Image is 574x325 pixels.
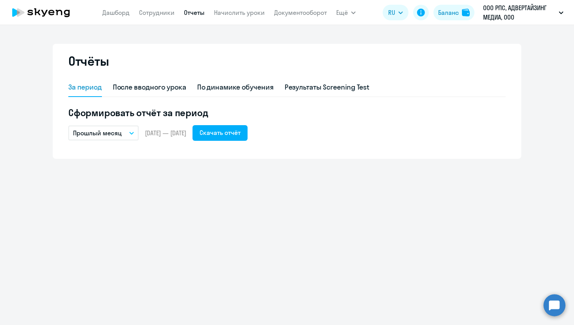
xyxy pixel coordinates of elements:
button: Балансbalance [433,5,474,20]
div: По динамике обучения [197,82,274,92]
span: [DATE] — [DATE] [145,129,186,137]
a: Отчеты [184,9,205,16]
button: Прошлый месяц [68,126,139,140]
div: За период [68,82,102,92]
div: Результаты Screening Test [285,82,370,92]
h5: Сформировать отчёт за период [68,106,506,119]
button: ООО РПС, АДВЕРТАЙЗИНГ МЕДИА, ООО [479,3,567,22]
p: Прошлый месяц [73,128,122,138]
img: balance [462,9,470,16]
a: Сотрудники [139,9,175,16]
div: Скачать отчёт [200,128,241,137]
div: Баланс [438,8,459,17]
button: Ещё [336,5,356,20]
a: Начислить уроки [214,9,265,16]
h2: Отчёты [68,53,109,69]
p: ООО РПС, АДВЕРТАЙЗИНГ МЕДИА, ООО [483,3,556,22]
button: Скачать отчёт [193,125,248,141]
span: RU [388,8,395,17]
a: Дашборд [102,9,130,16]
a: Документооборот [274,9,327,16]
span: Ещё [336,8,348,17]
div: После вводного урока [113,82,186,92]
button: RU [383,5,408,20]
